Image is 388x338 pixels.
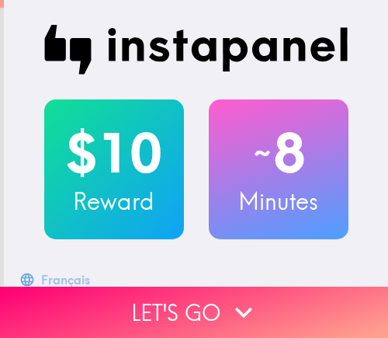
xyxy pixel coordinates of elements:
[44,121,184,185] h2: $10
[44,25,348,75] img: Instapanel
[41,269,90,291] div: Français
[209,185,348,218] h3: Minutes
[44,185,184,218] h3: Reward
[16,264,96,295] button: Français
[251,130,273,176] span: ~
[209,121,348,185] h2: 8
